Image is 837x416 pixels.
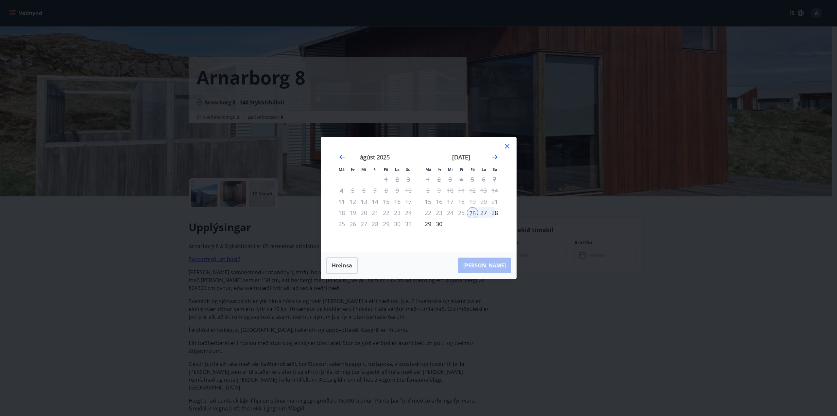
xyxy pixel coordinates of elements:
td: Not available. mánudagur, 22. september 2025 [422,207,434,218]
td: Not available. fimmtudagur, 7. ágúst 2025 [369,185,381,196]
td: Not available. fimmtudagur, 4. september 2025 [456,174,467,185]
td: Not available. miðvikudagur, 6. ágúst 2025 [358,185,369,196]
div: 30 [434,218,445,229]
td: Not available. mánudagur, 11. ágúst 2025 [336,196,347,207]
small: Þr [351,167,355,172]
div: Move forward to switch to the next month. [491,153,499,161]
td: Not available. þriðjudagur, 16. september 2025 [434,196,445,207]
strong: [DATE] [452,153,470,161]
td: Not available. föstudagur, 5. september 2025 [467,174,478,185]
td: Not available. miðvikudagur, 10. september 2025 [445,185,456,196]
div: 26 [467,207,478,218]
td: Not available. þriðjudagur, 5. ágúst 2025 [347,185,358,196]
td: Not available. laugardagur, 6. september 2025 [478,174,489,185]
td: Not available. sunnudagur, 17. ágúst 2025 [403,196,414,207]
td: Not available. föstudagur, 22. ágúst 2025 [381,207,392,218]
div: Calendar [329,145,508,244]
td: Not available. mánudagur, 8. september 2025 [422,185,434,196]
td: Not available. föstudagur, 1. ágúst 2025 [381,174,392,185]
div: 27 [478,207,489,218]
td: Not available. þriðjudagur, 9. september 2025 [434,185,445,196]
td: Not available. þriðjudagur, 19. ágúst 2025 [347,207,358,218]
div: 28 [489,207,500,218]
td: Not available. laugardagur, 9. ágúst 2025 [392,185,403,196]
td: Not available. mánudagur, 18. ágúst 2025 [336,207,347,218]
td: Not available. fimmtudagur, 14. ágúst 2025 [369,196,381,207]
td: Not available. laugardagur, 20. september 2025 [478,196,489,207]
div: Aðeins útritun í boði [467,185,478,196]
td: Not available. þriðjudagur, 12. ágúst 2025 [347,196,358,207]
small: Má [425,167,431,172]
td: Not available. föstudagur, 19. september 2025 [467,196,478,207]
div: Aðeins útritun í boði [403,218,414,229]
td: Not available. föstudagur, 29. ágúst 2025 [381,218,392,229]
div: Aðeins útritun í boði [467,196,478,207]
td: Not available. fimmtudagur, 28. ágúst 2025 [369,218,381,229]
td: Not available. laugardagur, 2. ágúst 2025 [392,174,403,185]
small: Fö [384,167,388,172]
small: La [482,167,486,172]
td: Not available. föstudagur, 15. ágúst 2025 [381,196,392,207]
small: Su [493,167,497,172]
td: Not available. laugardagur, 23. ágúst 2025 [392,207,403,218]
td: Not available. miðvikudagur, 17. september 2025 [445,196,456,207]
td: Not available. fimmtudagur, 11. september 2025 [456,185,467,196]
td: Not available. föstudagur, 12. september 2025 [467,185,478,196]
td: Not available. þriðjudagur, 26. ágúst 2025 [347,218,358,229]
td: Not available. mánudagur, 25. ágúst 2025 [336,218,347,229]
td: Not available. föstudagur, 8. ágúst 2025 [381,185,392,196]
td: Not available. sunnudagur, 7. september 2025 [489,174,500,185]
td: Not available. sunnudagur, 24. ágúst 2025 [403,207,414,218]
td: Not available. sunnudagur, 10. ágúst 2025 [403,185,414,196]
td: Not available. laugardagur, 30. ágúst 2025 [392,218,403,229]
td: Selected as start date. föstudagur, 26. september 2025 [467,207,478,218]
div: 29 [422,218,434,229]
td: Not available. sunnudagur, 21. september 2025 [489,196,500,207]
div: Aðeins útritun í boði [422,185,434,196]
small: La [395,167,400,172]
td: Not available. mánudagur, 15. september 2025 [422,196,434,207]
td: Not available. miðvikudagur, 27. ágúst 2025 [358,218,369,229]
td: Not available. fimmtudagur, 21. ágúst 2025 [369,207,381,218]
small: Má [339,167,345,172]
td: Not available. miðvikudagur, 20. ágúst 2025 [358,207,369,218]
td: Not available. laugardagur, 16. ágúst 2025 [392,196,403,207]
td: Not available. laugardagur, 13. september 2025 [478,185,489,196]
small: Þr [437,167,441,172]
td: Not available. sunnudagur, 14. september 2025 [489,185,500,196]
td: Not available. miðvikudagur, 3. september 2025 [445,174,456,185]
td: Not available. þriðjudagur, 2. september 2025 [434,174,445,185]
td: Not available. sunnudagur, 31. ágúst 2025 [403,218,414,229]
td: Choose mánudagur, 29. september 2025 as your check-out date. It’s available. [422,218,434,229]
td: Not available. fimmtudagur, 25. september 2025 [456,207,467,218]
td: Choose sunnudagur, 28. september 2025 as your check-out date. It’s available. [489,207,500,218]
td: Not available. miðvikudagur, 13. ágúst 2025 [358,196,369,207]
small: Fö [470,167,475,172]
td: Not available. fimmtudagur, 18. september 2025 [456,196,467,207]
small: Fi [460,167,463,172]
small: Mi [361,167,366,172]
td: Choose þriðjudagur, 30. september 2025 as your check-out date. It’s available. [434,218,445,229]
td: Not available. sunnudagur, 3. ágúst 2025 [403,174,414,185]
td: Not available. mánudagur, 1. september 2025 [422,174,434,185]
strong: ágúst 2025 [360,153,390,161]
div: Move backward to switch to the previous month. [338,153,346,161]
td: Choose laugardagur, 27. september 2025 as your check-out date. It’s available. [478,207,489,218]
button: Hreinsa [326,257,358,274]
td: Not available. þriðjudagur, 23. september 2025 [434,207,445,218]
small: Fi [373,167,377,172]
small: Su [406,167,411,172]
td: Not available. miðvikudagur, 24. september 2025 [445,207,456,218]
small: Mi [448,167,453,172]
td: Not available. mánudagur, 4. ágúst 2025 [336,185,347,196]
